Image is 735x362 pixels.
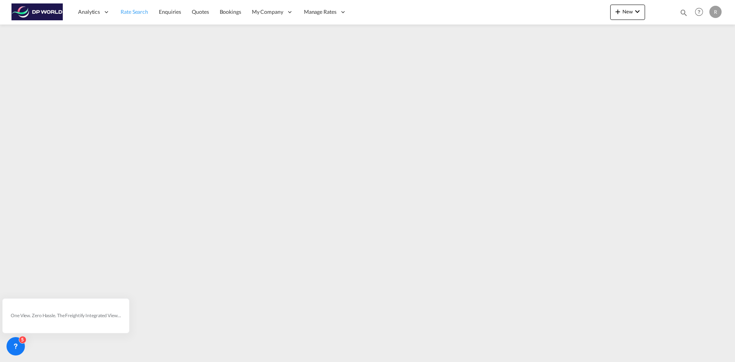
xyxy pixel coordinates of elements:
span: Rate Search [121,8,148,15]
span: Bookings [220,8,241,15]
span: Quotes [192,8,209,15]
img: c08ca190194411f088ed0f3ba295208c.png [11,3,63,21]
md-icon: icon-magnify [679,8,688,17]
span: Analytics [78,8,100,16]
div: icon-magnify [679,8,688,20]
span: Help [693,5,706,18]
md-icon: icon-plus 400-fg [613,7,622,16]
div: Help [693,5,709,19]
span: Enquiries [159,8,181,15]
md-icon: icon-chevron-down [633,7,642,16]
div: R [709,6,722,18]
span: Manage Rates [304,8,336,16]
span: My Company [252,8,283,16]
span: New [613,8,642,15]
button: icon-plus 400-fgNewicon-chevron-down [610,5,645,20]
